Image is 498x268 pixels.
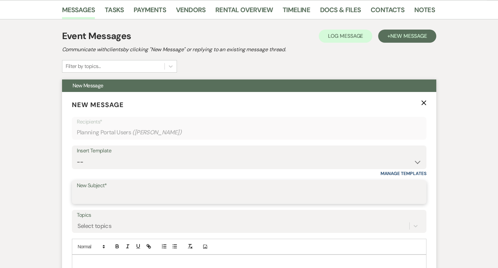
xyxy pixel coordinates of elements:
p: Recipients* [77,118,422,126]
span: New Message [73,82,103,89]
div: Select topics [77,222,112,231]
span: New Message [72,100,124,109]
a: Payments [134,5,166,19]
button: +New Message [378,30,436,43]
h1: Event Messages [62,29,131,43]
span: Log Message [328,33,363,39]
a: Docs & Files [320,5,361,19]
a: Tasks [105,5,124,19]
label: New Subject* [77,181,422,190]
div: Filter by topics... [66,62,101,70]
h2: Communicate with clients by clicking "New Message" or replying to an existing message thread. [62,46,436,54]
div: Planning Portal Users [77,126,422,139]
a: Timeline [283,5,310,19]
a: Rental Overview [215,5,273,19]
a: Contacts [371,5,404,19]
label: Topics [77,211,422,220]
a: Notes [414,5,435,19]
span: New Message [390,33,427,39]
a: Messages [62,5,95,19]
span: ( [PERSON_NAME] ) [132,128,182,137]
a: Manage Templates [380,170,426,176]
button: Log Message [319,30,372,43]
a: Vendors [176,5,206,19]
div: Insert Template [77,146,422,156]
